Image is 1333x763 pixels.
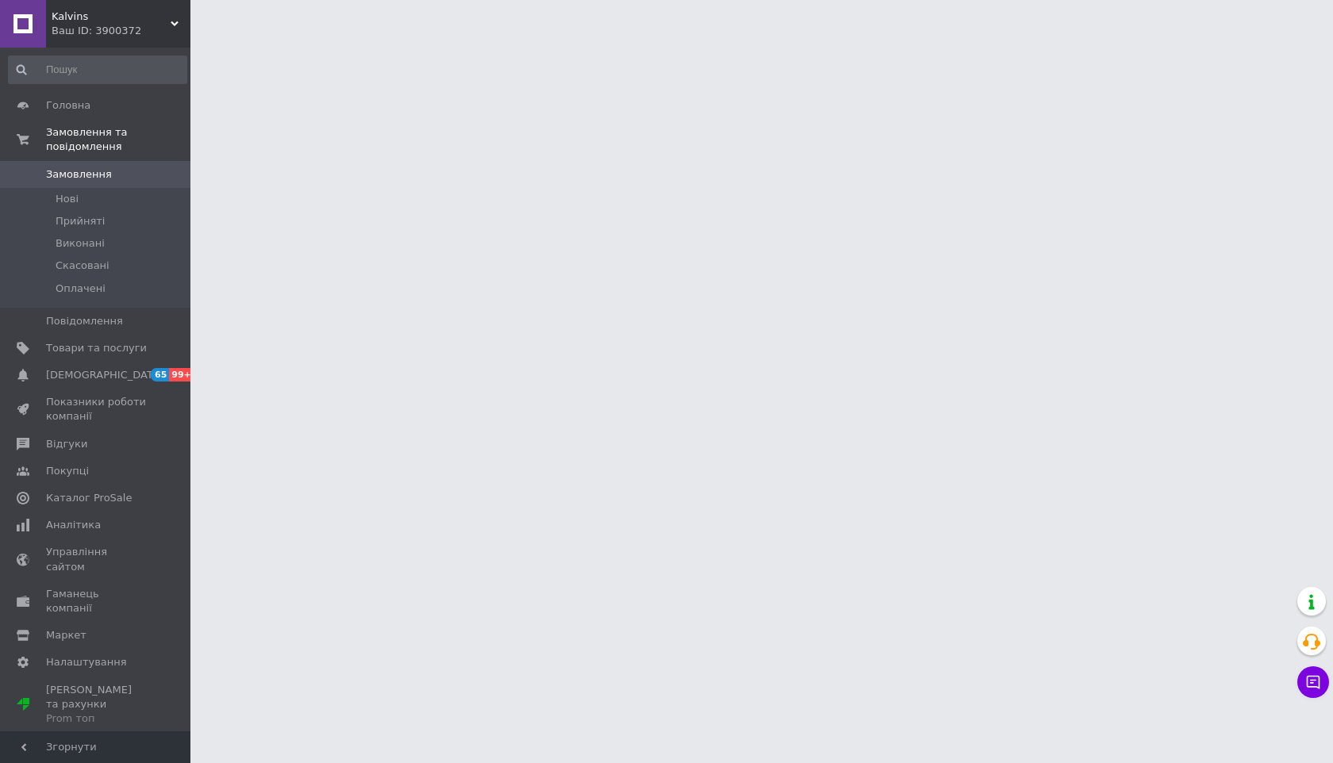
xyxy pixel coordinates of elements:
[56,236,105,251] span: Виконані
[151,368,169,381] span: 65
[52,24,190,38] div: Ваш ID: 3900372
[46,491,132,505] span: Каталог ProSale
[56,259,109,273] span: Скасовані
[46,395,147,424] span: Показники роботи компанії
[46,518,101,532] span: Аналітика
[46,545,147,573] span: Управління сайтом
[52,10,171,24] span: Kalvins
[46,125,190,154] span: Замовлення та повідомлення
[56,214,105,228] span: Прийняті
[46,464,89,478] span: Покупці
[8,56,187,84] input: Пошук
[46,655,127,669] span: Налаштування
[46,368,163,382] span: [DEMOGRAPHIC_DATA]
[46,628,86,642] span: Маркет
[46,341,147,355] span: Товари та послуги
[46,437,87,451] span: Відгуки
[46,314,123,328] span: Повідомлення
[46,711,147,726] div: Prom топ
[46,167,112,182] span: Замовлення
[46,98,90,113] span: Головна
[169,368,195,381] span: 99+
[56,282,106,296] span: Оплачені
[1297,666,1329,698] button: Чат з покупцем
[46,587,147,615] span: Гаманець компанії
[56,192,79,206] span: Нові
[46,683,147,727] span: [PERSON_NAME] та рахунки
